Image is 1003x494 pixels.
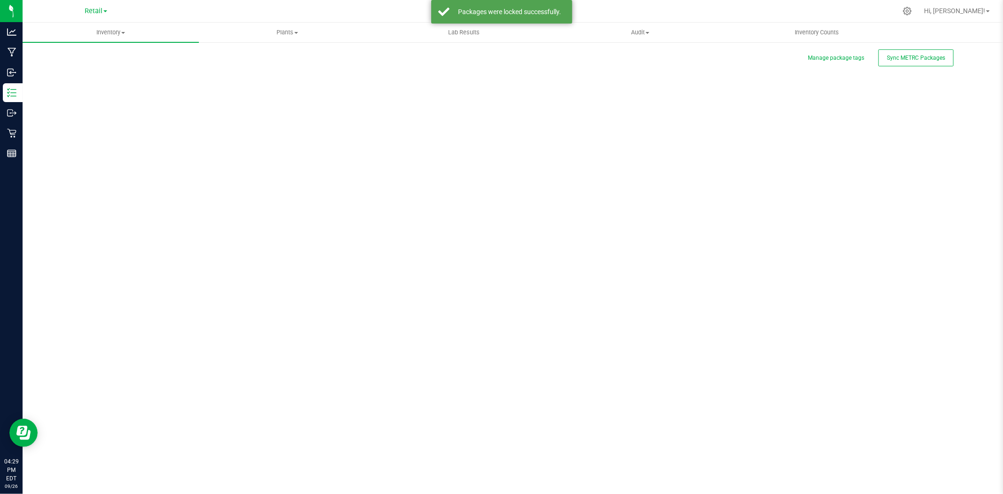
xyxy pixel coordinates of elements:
span: Audit [553,28,728,37]
button: Sync METRC Packages [878,49,954,66]
a: Inventory [23,23,199,42]
span: Sync METRC Packages [887,55,945,61]
a: Audit [552,23,728,42]
a: Plants [199,23,375,42]
div: Packages were locked successfully. [455,7,565,16]
inline-svg: Inventory [7,88,16,97]
inline-svg: Inbound [7,68,16,77]
a: Inventory Counts [728,23,905,42]
span: Inventory [23,28,199,37]
iframe: Resource center [9,419,38,447]
span: Lab Results [435,28,492,37]
button: Manage package tags [808,54,864,62]
inline-svg: Reports [7,149,16,158]
inline-svg: Retail [7,128,16,138]
inline-svg: Analytics [7,27,16,37]
a: Lab Results [376,23,552,42]
inline-svg: Outbound [7,108,16,118]
span: Hi, [PERSON_NAME]! [924,7,985,15]
span: Inventory Counts [782,28,852,37]
span: Plants [199,28,375,37]
p: 09/26 [4,483,18,490]
span: Retail [85,7,103,15]
p: 04:29 PM EDT [4,457,18,483]
div: Manage settings [901,7,913,16]
inline-svg: Manufacturing [7,48,16,57]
